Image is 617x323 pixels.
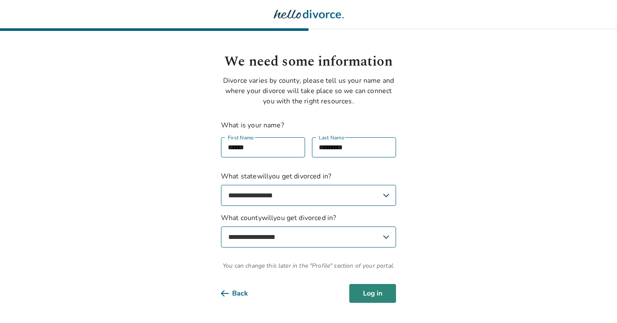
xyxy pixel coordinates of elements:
label: What is your name? [221,121,284,130]
button: Back [221,284,262,303]
iframe: Chat Widget [574,282,617,323]
button: Log in [349,284,396,303]
span: You can change this later in the "Profile" section of your portal. [221,261,396,270]
label: What county will you get divorced in? [221,213,396,248]
label: First Name [228,133,254,142]
select: What countywillyou get divorced in? [221,226,396,248]
select: What statewillyou get divorced in? [221,185,396,206]
p: Divorce varies by county, please tell us your name and where your divorce will take place so we c... [221,75,396,106]
label: What state will you get divorced in? [221,171,396,206]
label: Last Name [319,133,345,142]
h1: We need some information [221,51,396,72]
